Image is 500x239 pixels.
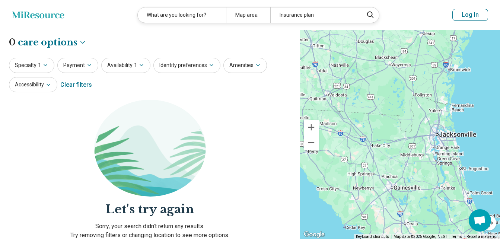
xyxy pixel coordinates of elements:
[60,76,92,94] div: Clear filters
[452,9,488,21] button: Log In
[134,61,137,69] span: 1
[9,36,86,49] h1: 0
[153,58,220,73] button: Identity preferences
[270,7,359,23] div: Insurance plan
[101,58,150,73] button: Availability1
[469,209,491,232] div: Open chat
[451,235,462,239] a: Terms (opens in new tab)
[304,120,319,135] button: Zoom in
[394,235,447,239] span: Map data ©2025 Google, INEGI
[226,7,270,23] div: Map area
[9,58,54,73] button: Specialty1
[9,77,57,92] button: Accessibility
[304,135,319,150] button: Zoom out
[18,36,77,49] span: care options
[57,58,98,73] button: Payment
[138,7,226,23] div: What are you looking for?
[223,58,267,73] button: Amenities
[38,61,41,69] span: 1
[18,36,86,49] button: Care options
[9,201,291,218] h2: Let's try again
[466,235,498,239] a: Report a map error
